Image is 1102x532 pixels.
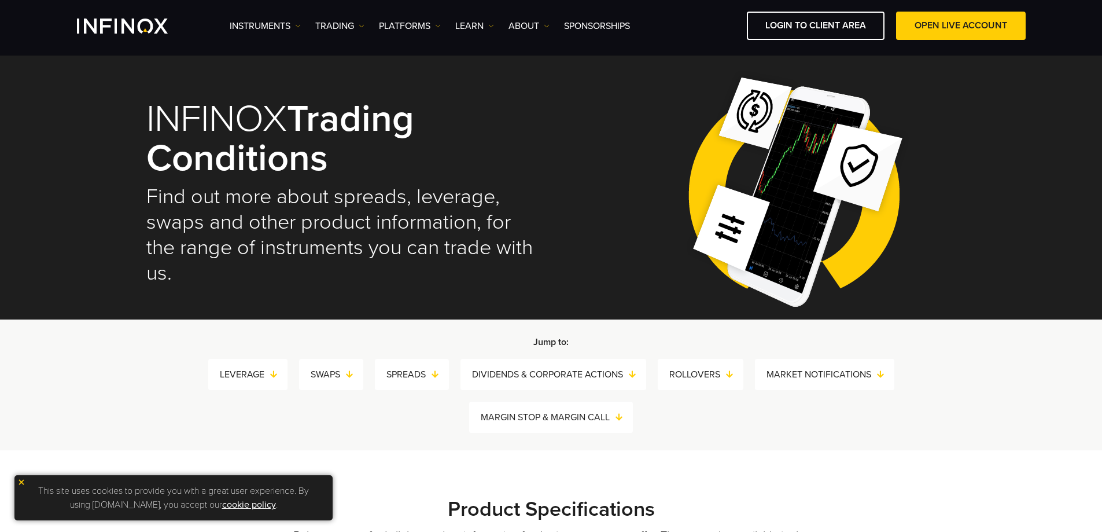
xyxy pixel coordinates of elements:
[146,96,414,181] strong: Trading conditions
[146,184,535,286] h2: Find out more about spreads, leverage, swaps and other product information, for the range of inst...
[766,366,894,383] a: MARKET NOTIFICATIONS
[472,366,646,383] a: DIVIDENDS & CORPORATE ACTIONS
[230,19,301,33] a: Instruments
[20,481,327,515] p: This site uses cookies to provide you with a great user experience. By using [DOMAIN_NAME], you a...
[564,19,630,33] a: SPONSORSHIPS
[669,366,743,383] a: ROLLOVERS
[311,366,363,383] a: SWAPS
[455,19,494,33] a: Learn
[222,499,276,511] a: cookie policy
[146,100,535,179] h1: INFINOX
[379,19,441,33] a: PLATFORMS
[386,366,449,383] a: SPREADS
[17,478,25,486] img: yellow close icon
[533,336,569,348] strong: Jump to:
[481,409,633,425] a: MARGIN STOP & MARGIN CALL
[896,12,1026,40] a: OPEN LIVE ACCOUNT
[508,19,550,33] a: ABOUT
[220,366,288,383] a: LEVERAGE
[315,19,364,33] a: TRADING
[747,12,884,40] a: LOGIN TO CLIENT AREA
[77,19,195,34] a: INFINOX Logo
[448,497,655,522] strong: Product Specifications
